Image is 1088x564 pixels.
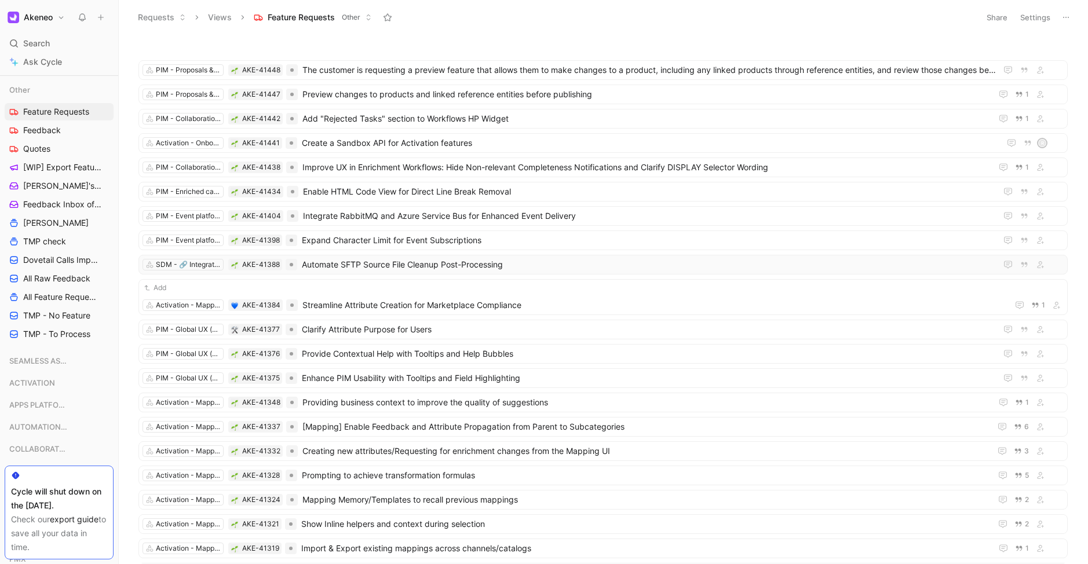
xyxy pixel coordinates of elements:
a: AddActivation - Mapping & Transformation💙AKE-41384Streamline Attribute Creation for Marketplace C... [138,279,1068,315]
span: All Raw Feedback [23,273,90,284]
img: 🌱 [231,521,238,528]
a: PIM - Global UX (cross-features, responsive, etc.)🌱AKE-41376Provide Contextual Help with Tooltips... [138,344,1068,364]
span: 3 [1024,448,1029,455]
div: APPS PLATFORM [5,396,114,413]
div: 🌱 [231,188,239,196]
span: The customer is requesting a preview feature that allows them to make changes to a product, inclu... [302,63,996,77]
button: 🌱 [231,520,239,528]
div: AKE-41348 [242,397,280,408]
div: 🌱 [231,471,239,479]
img: 🌱 [231,116,238,123]
div: R [1038,139,1046,147]
button: 1 [1013,112,1031,125]
span: APPS PLATFORM [9,399,67,411]
span: 2 [1025,521,1029,528]
button: Share [981,9,1013,25]
span: Feature Requests [268,12,335,23]
img: 🌱 [231,473,238,479]
div: Cycle will shut down on the [DATE]. [11,485,107,512]
span: Other [9,84,30,96]
a: [PERSON_NAME]'s Feedback Inbox [5,177,114,195]
div: Activation - Mapping & Transformation [156,543,221,554]
div: 🌱 [231,66,239,74]
div: AKE-41434 [242,186,281,197]
span: AUTOMATION & AI [9,421,68,433]
div: 🌱 [231,544,239,552]
button: 6 [1012,420,1031,433]
button: AkeneoAkeneo [5,9,68,25]
span: Quotes [23,143,50,155]
span: Ask Cycle [23,55,62,69]
span: [WIP] Export Feature Requests by Company [23,162,103,173]
a: Activation - Mapping & Transformation🌱AKE-41348Providing business context to improve the quality ... [138,393,1068,412]
div: 🌱 [231,447,239,455]
span: 1 [1025,399,1029,406]
a: PIM - Enriched categories🌱AKE-41434Enable HTML Code View for Direct Line Break Removal [138,182,1068,202]
span: Integrate RabbitMQ and Azure Service Bus for Enhanced Event Delivery [303,209,996,223]
button: 🌱 [231,496,239,504]
a: export guide [50,514,98,524]
a: Activation - Onboarding & Discovery🌱AKE-41441Create a Sandbox API for Activation featuresR [138,133,1068,153]
a: Feature Requests [5,103,114,120]
img: 🌱 [231,545,238,552]
div: AUTOMATION & AI [5,418,114,435]
a: Activation - Mapping & Transformation🌱AKE-41332Creating new attributes/Requesting for enrichment ... [138,441,1068,461]
span: [PERSON_NAME]'s Feedback Inbox [23,180,102,192]
span: Import & Export existing mappings across channels/catalogs [301,541,987,555]
button: 🌱 [231,261,239,269]
img: 🌱 [231,448,238,455]
a: TMP check [5,233,114,250]
span: Creating new attributes/Requesting for enrichment changes from the Mapping UI [302,444,986,458]
div: ACTIVATION [5,374,114,391]
button: 5 [1012,469,1031,482]
span: Providing business context to improve the quality of suggestions [302,395,987,409]
button: 🌱 [231,398,239,406]
div: 🌱 [231,350,239,358]
span: [Mapping] Enable Feedback and Attribute Propagation from Parent to Subcategories [302,420,986,434]
span: 1 [1025,91,1029,98]
img: 🛠️ [231,327,238,334]
div: ACTIVATION [5,374,114,395]
div: PIM - Event platform [156,210,221,222]
img: 🌱 [231,237,238,244]
div: 🌱 [231,115,239,123]
button: Settings [1015,9,1056,25]
div: Activation - Onboarding & Discovery [156,137,221,149]
span: 1 [1025,115,1029,122]
h1: Akeneo [24,12,53,23]
button: 🌱 [231,163,239,171]
img: 🌱 [231,91,238,98]
a: PIM - Event platform🌱AKE-41404Integrate RabbitMQ and Azure Service Bus for Enhanced Event Delivery [138,206,1068,226]
a: Activation - Mapping & Transformation🌱AKE-41328Prompting to achieve transformation formulas5 [138,466,1068,485]
img: 🌱 [231,140,238,147]
span: TMP - No Feature [23,310,90,321]
span: [PERSON_NAME] [23,217,89,229]
div: AKE-41448 [242,64,280,76]
a: PIM - Event platform🌱AKE-41398Expand Character Limit for Event Subscriptions [138,230,1068,250]
button: 💙 [231,301,239,309]
a: PIM - Proposals & Published Products🌱AKE-41448The customer is requesting a preview feature that a... [138,60,1068,80]
a: Feedback Inbox of [PERSON_NAME] [5,196,114,213]
div: SEAMLESS ASSET [5,352,114,373]
a: TMP - To Process [5,325,114,343]
div: AKE-41319 [242,543,279,554]
img: 💙 [231,302,238,309]
div: AKE-41398 [242,235,280,246]
button: 🌱 [231,374,239,382]
div: Activation - Mapping & Transformation [156,494,221,506]
button: Feature RequestsOther [249,9,377,26]
div: Search [5,35,114,52]
div: PIM - Global UX (cross-features, responsive, etc.) [156,348,221,360]
a: All Raw Feedback [5,270,114,287]
div: PIM - Proposals & Published Products [156,64,221,76]
span: 5 [1025,472,1029,479]
span: Mapping Memory/Templates to recall previous mappings [302,493,987,507]
a: PIM - Global UX (cross-features, responsive, etc.)🌱AKE-41375Enhance PIM Usability with Tooltips a... [138,368,1068,388]
a: TMP - No Feature [5,307,114,324]
span: 1 [1025,545,1029,552]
